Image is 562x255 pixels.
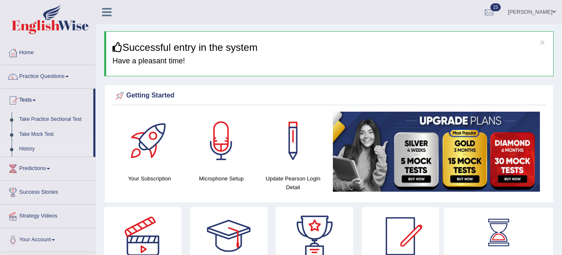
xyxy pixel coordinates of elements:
[112,42,547,53] h3: Successful entry in the system
[190,174,253,183] h4: Microphone Setup
[15,142,93,157] a: History
[15,112,93,127] a: Take Practice Sectional Test
[540,38,545,47] button: ×
[114,90,544,102] div: Getting Started
[333,112,540,192] img: small5.jpg
[0,228,95,249] a: Your Account
[0,157,95,178] a: Predictions
[490,3,501,11] span: 23
[0,89,93,110] a: Tests
[261,174,325,192] h4: Update Pearson Login Detail
[0,181,95,202] a: Success Stories
[0,65,95,86] a: Practice Questions
[0,41,95,62] a: Home
[15,127,93,142] a: Take Mock Test
[0,205,95,225] a: Strategy Videos
[118,174,181,183] h4: Your Subscription
[112,57,547,65] h4: Have a pleasant time!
